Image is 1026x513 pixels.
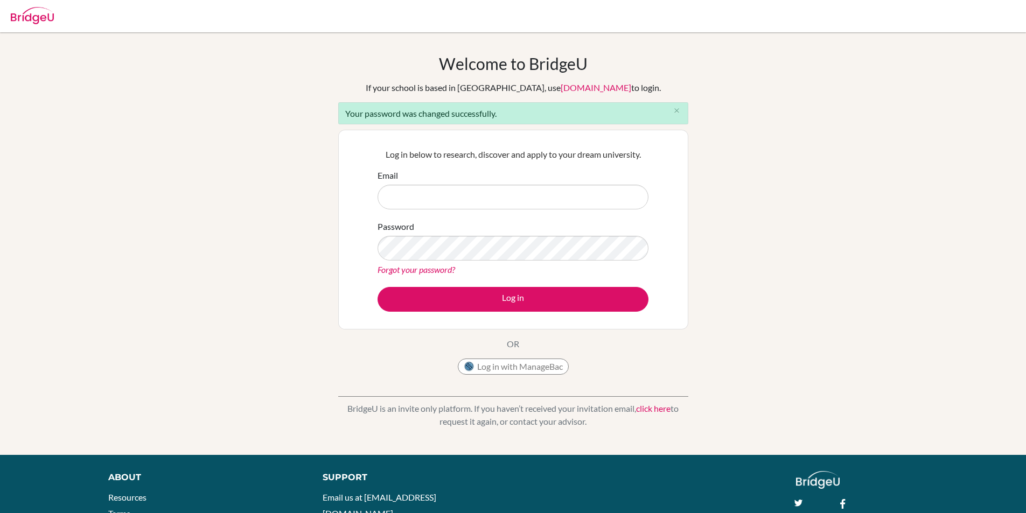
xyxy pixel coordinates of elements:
h1: Welcome to BridgeU [439,54,588,73]
a: Resources [108,492,146,502]
label: Email [378,169,398,182]
i: close [673,107,681,115]
button: Log in with ManageBac [458,359,569,375]
div: Support [323,471,500,484]
div: Your password was changed successfully. [338,102,688,124]
button: Log in [378,287,648,312]
div: About [108,471,298,484]
button: Close [666,103,688,119]
p: Log in below to research, discover and apply to your dream university. [378,148,648,161]
a: [DOMAIN_NAME] [561,82,631,93]
a: Forgot your password? [378,264,455,275]
label: Password [378,220,414,233]
p: OR [507,338,519,350]
img: Bridge-U [11,7,54,24]
a: click here [636,403,671,413]
p: BridgeU is an invite only platform. If you haven’t received your invitation email, to request it ... [338,402,688,428]
div: If your school is based in [GEOGRAPHIC_DATA], use to login. [366,81,661,94]
img: logo_white@2x-f4f0deed5e89b7ecb1c2cc34c3e3d731f90f0f143d5ea2071677605dd97b5244.png [796,471,840,489]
